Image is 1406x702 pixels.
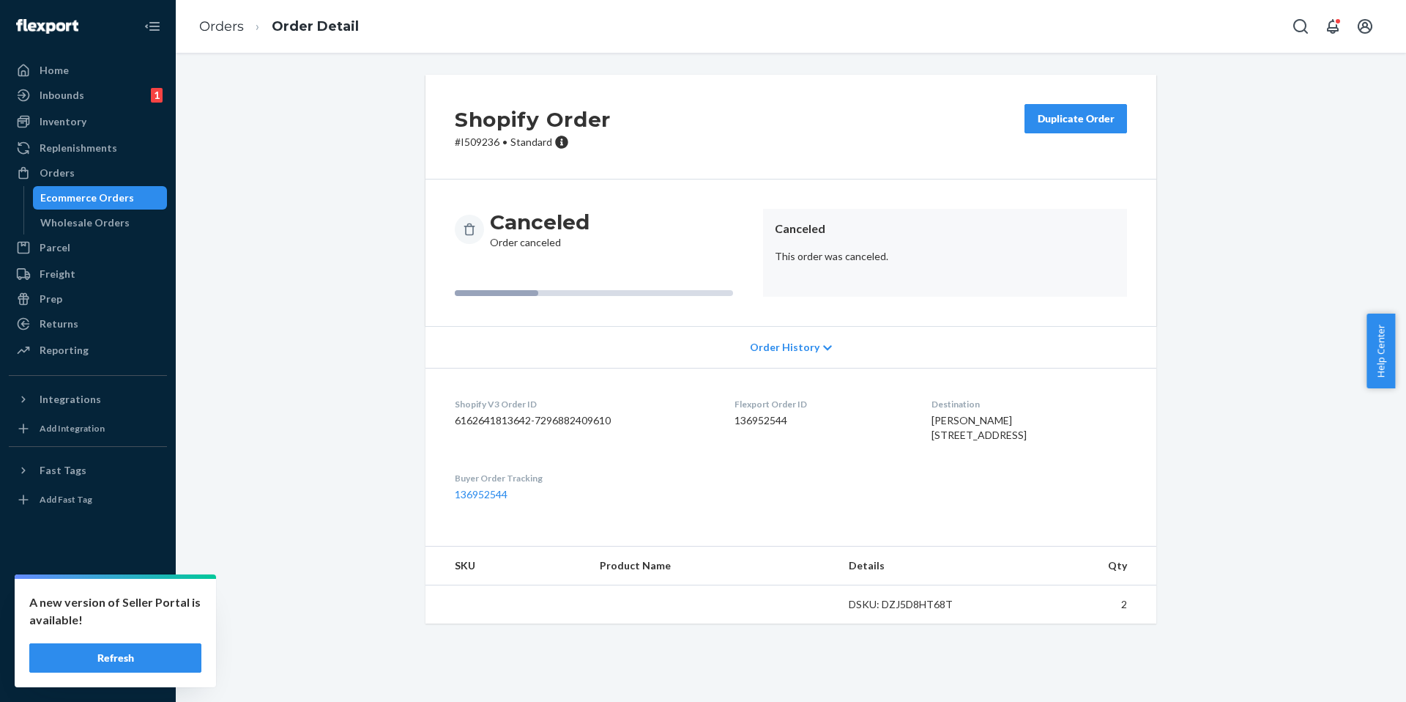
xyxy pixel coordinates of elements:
[837,547,998,585] th: Details
[775,249,1115,264] p: This order was canceled.
[9,459,167,482] button: Fast Tags
[455,413,711,428] dd: 6162641813642-7296882409610
[33,211,168,234] a: Wholesale Orders
[9,388,167,411] button: Integrations
[9,417,167,440] a: Add Integration
[151,88,163,103] div: 1
[502,136,507,148] span: •
[1286,12,1315,41] button: Open Search Box
[40,114,86,129] div: Inventory
[425,547,588,585] th: SKU
[9,236,167,259] a: Parcel
[9,262,167,286] a: Freight
[40,392,101,407] div: Integrations
[40,141,117,155] div: Replenishments
[9,136,167,160] a: Replenishments
[1024,104,1127,133] button: Duplicate Order
[9,586,167,610] a: Settings
[1350,12,1380,41] button: Open account menu
[40,493,92,506] div: Add Fast Tag
[9,636,167,659] a: Help Center
[734,398,907,410] dt: Flexport Order ID
[931,414,1027,441] span: [PERSON_NAME] [STREET_ADDRESS]
[1366,314,1395,388] button: Help Center
[40,267,75,281] div: Freight
[40,215,130,230] div: Wholesale Orders
[455,398,711,410] dt: Shopify V3 Order ID
[40,240,70,255] div: Parcel
[9,161,167,185] a: Orders
[998,547,1156,585] th: Qty
[40,343,89,358] div: Reporting
[734,413,907,428] dd: 136952544
[455,104,611,135] h2: Shopify Order
[455,488,507,500] a: 136952544
[40,317,78,331] div: Returns
[588,547,837,585] th: Product Name
[9,59,167,82] a: Home
[998,585,1156,624] td: 2
[40,292,62,306] div: Prep
[9,611,167,635] a: Talk to Support
[40,166,75,180] div: Orders
[29,594,201,629] p: A new version of Seller Portal is available!
[272,18,359,34] a: Order Detail
[9,110,167,133] a: Inventory
[9,661,167,684] button: Give Feedback
[9,287,167,311] a: Prep
[1037,111,1115,126] div: Duplicate Order
[750,340,819,355] span: Order History
[40,422,105,435] div: Add Integration
[490,209,589,235] h3: Canceled
[40,191,134,205] div: Ecommerce Orders
[29,643,201,673] button: Refresh
[138,12,167,41] button: Close Navigation
[40,63,69,78] div: Home
[33,186,168,210] a: Ecommerce Orders
[490,209,589,250] div: Order canceled
[40,463,86,478] div: Fast Tags
[1318,12,1347,41] button: Open notifications
[9,488,167,511] a: Add Fast Tag
[9,84,167,107] a: Inbounds1
[16,19,78,34] img: Flexport logo
[931,398,1127,410] dt: Destination
[9,339,167,362] a: Reporting
[199,18,244,34] a: Orders
[849,597,986,612] div: DSKU: DZJ5D8HT68T
[187,5,371,48] ol: breadcrumbs
[775,221,1115,237] header: Canceled
[510,136,552,148] span: Standard
[455,135,611,149] p: # I509236
[40,88,84,103] div: Inbounds
[9,312,167,336] a: Returns
[455,472,711,484] dt: Buyer Order Tracking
